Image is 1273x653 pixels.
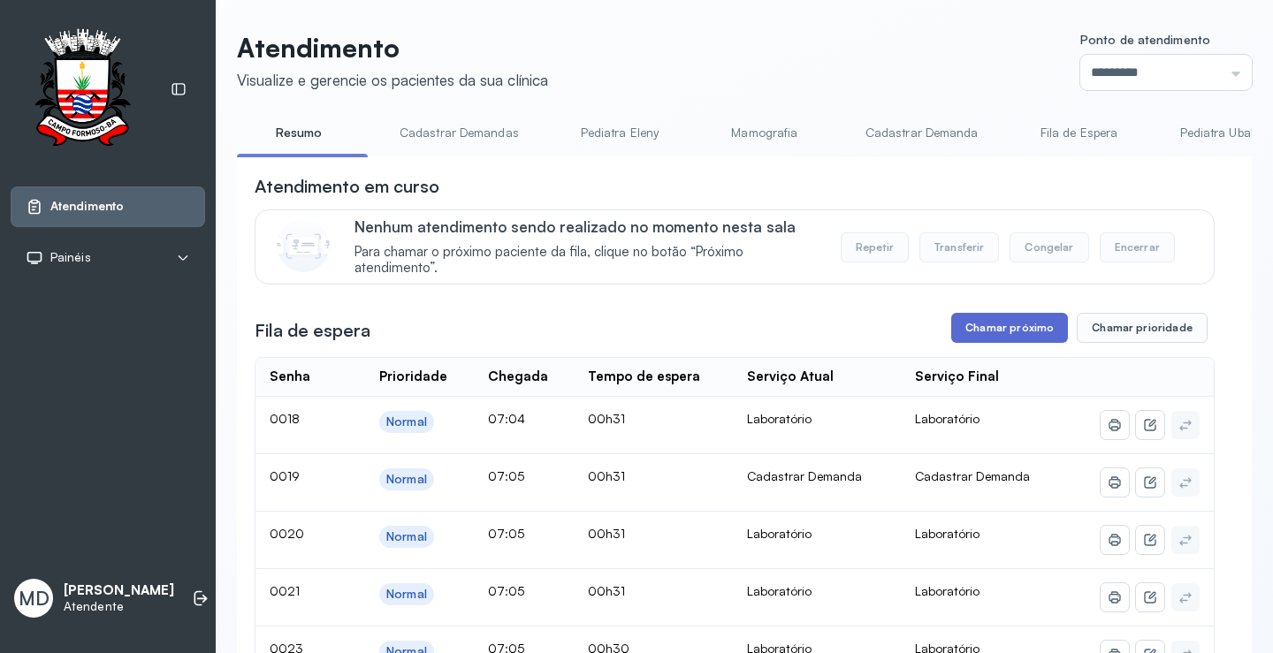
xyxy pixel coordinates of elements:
[488,583,524,598] span: 07:05
[379,368,447,385] div: Prioridade
[588,526,625,541] span: 00h31
[558,118,682,148] a: Pediatra Eleny
[919,232,1000,262] button: Transferir
[951,313,1068,343] button: Chamar próximo
[354,217,822,236] p: Nenhum atendimento sendo realizado no momento nesta sala
[1080,32,1210,47] span: Ponto de atendimento
[270,468,300,483] span: 0019
[588,468,625,483] span: 00h31
[848,118,996,148] a: Cadastrar Demanda
[270,411,300,426] span: 0018
[50,199,124,214] span: Atendimento
[386,472,427,487] div: Normal
[588,411,625,426] span: 00h31
[270,526,304,541] span: 0020
[64,599,174,614] p: Atendente
[270,368,310,385] div: Senha
[237,71,548,89] div: Visualize e gerencie os pacientes da sua clínica
[270,583,300,598] span: 0021
[277,219,330,272] img: Imagem de CalloutCard
[64,582,174,599] p: [PERSON_NAME]
[747,583,888,599] div: Laboratório
[255,318,370,343] h3: Fila de espera
[382,118,537,148] a: Cadastrar Demandas
[1100,232,1175,262] button: Encerrar
[488,468,524,483] span: 07:05
[747,468,888,484] div: Cadastrar Demanda
[19,28,146,151] img: Logotipo do estabelecimento
[915,411,980,426] span: Laboratório
[488,526,524,541] span: 07:05
[588,583,625,598] span: 00h31
[237,118,361,148] a: Resumo
[386,529,427,544] div: Normal
[747,411,888,427] div: Laboratório
[703,118,827,148] a: Mamografia
[841,232,909,262] button: Repetir
[488,368,548,385] div: Chegada
[588,368,700,385] div: Tempo de espera
[354,244,822,277] span: Para chamar o próximo paciente da fila, clique no botão “Próximo atendimento”.
[1018,118,1141,148] a: Fila de Espera
[915,468,1030,483] span: Cadastrar Demanda
[26,198,190,216] a: Atendimento
[50,250,91,265] span: Painéis
[1010,232,1088,262] button: Congelar
[488,411,525,426] span: 07:04
[237,32,548,64] p: Atendimento
[747,368,834,385] div: Serviço Atual
[386,414,427,429] div: Normal
[915,368,999,385] div: Serviço Final
[747,526,888,542] div: Laboratório
[915,526,980,541] span: Laboratório
[1077,313,1208,343] button: Chamar prioridade
[255,174,439,199] h3: Atendimento em curso
[386,587,427,602] div: Normal
[915,583,980,598] span: Laboratório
